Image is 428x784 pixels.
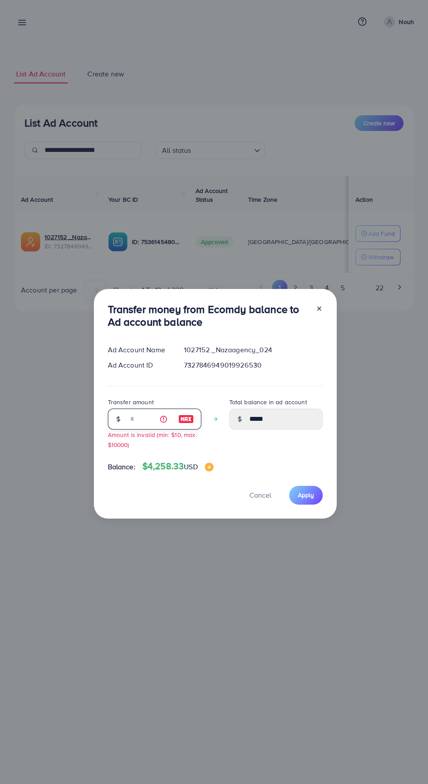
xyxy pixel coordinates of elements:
span: Cancel [249,490,271,500]
span: Balance: [108,462,135,472]
span: USD [184,462,197,471]
small: Amount is invalid (min: $10, max: $10000) [108,430,197,449]
button: Cancel [238,486,282,505]
img: image [178,414,194,424]
label: Total balance in ad account [229,398,307,406]
button: Apply [289,486,323,505]
div: 1027152 _Nazaagency_024 [177,345,329,355]
h3: Transfer money from Ecomdy balance to Ad account balance [108,303,309,328]
div: Ad Account ID [101,360,177,370]
span: Apply [298,491,314,499]
div: Ad Account Name [101,345,177,355]
label: Transfer amount [108,398,154,406]
img: image [205,463,214,471]
div: 7327846949019926530 [177,360,329,370]
h4: $4,258.33 [142,461,214,472]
